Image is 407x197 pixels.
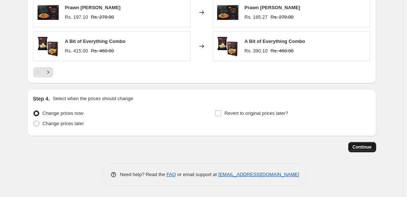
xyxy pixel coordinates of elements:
[245,39,305,44] span: A Bit of Everything Combo
[91,14,114,21] strike: Rs. 270.00
[270,14,293,21] strike: Rs. 270.00
[353,144,372,150] span: Continue
[43,110,83,116] span: Change prices now
[65,47,88,55] div: Rs. 415.00
[43,67,53,77] button: Next
[245,14,268,21] div: Rs. 185.27
[217,35,239,57] img: SP_FSK_80x.jpg
[176,172,218,177] span: or email support at
[37,1,59,23] img: PBM-Front_80x.jpg
[65,39,126,44] span: A Bit of Everything Combo
[33,95,50,102] h2: Step 4.
[65,5,121,10] span: Prawn [PERSON_NAME]
[91,47,114,55] strike: Rs. 460.00
[166,172,176,177] a: FAQ
[224,110,288,116] span: Revert to original prices later?
[245,47,268,55] div: Rs. 390.10
[37,35,59,57] img: SP_FSK_80x.jpg
[43,121,84,126] span: Change prices later
[120,172,167,177] span: Need help? Read the
[348,142,376,152] button: Continue
[65,14,88,21] div: Rs. 197.10
[217,1,239,23] img: PBM-Front_80x.jpg
[218,172,299,177] a: [EMAIL_ADDRESS][DOMAIN_NAME]
[53,95,133,102] p: Select when the prices should change
[245,5,300,10] span: Prawn [PERSON_NAME]
[33,67,53,77] nav: Pagination
[270,47,293,55] strike: Rs. 460.00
